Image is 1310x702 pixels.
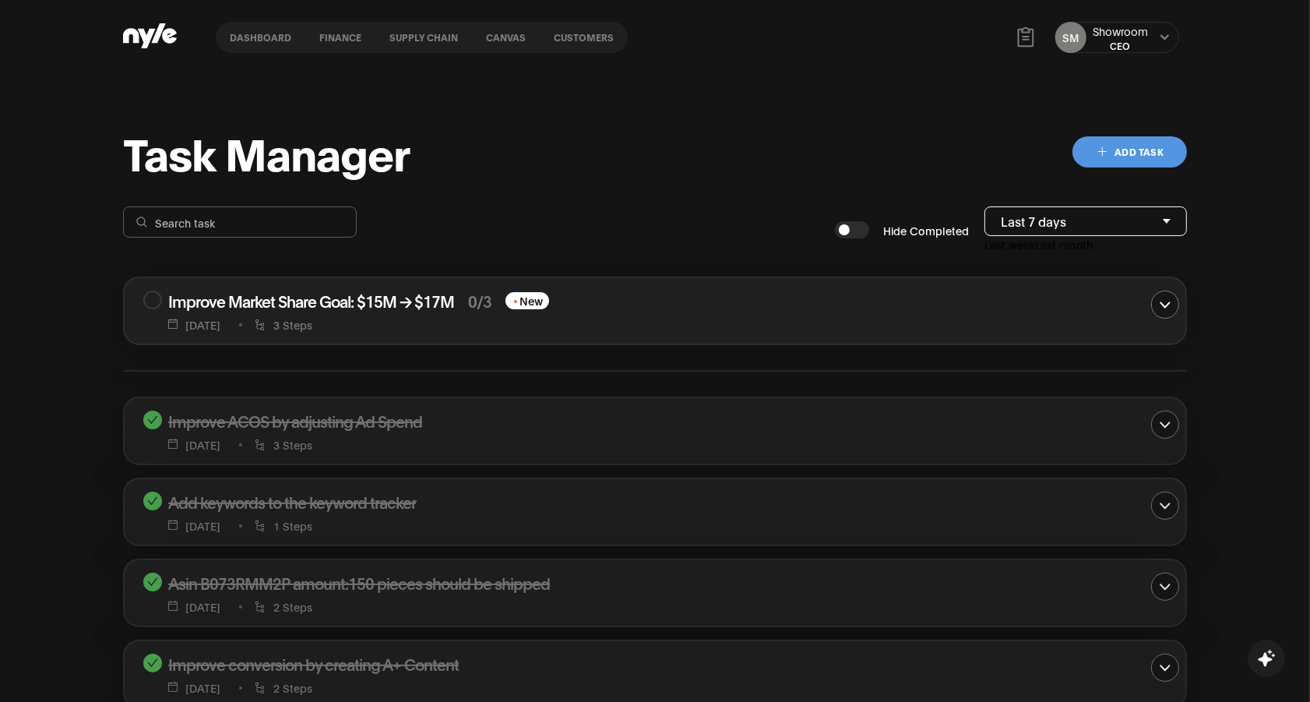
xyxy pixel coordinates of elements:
span: check [147,496,158,506]
button: Add Task [1072,136,1187,168]
span: 0/3 [468,291,491,311]
h2: Improve conversion by creating A+ Content [168,654,459,674]
a: Canvas [472,22,540,53]
h2: Add keywords to the keyword tracker [168,492,416,512]
button: Last 7 days [984,206,1187,236]
h2: Improve ACOS by adjusting Ad Spend [168,411,422,431]
span: [DATE] [168,439,220,451]
button: ShowroomCEO [1093,23,1148,52]
span: [DATE] [168,319,220,331]
a: Dashboard [216,22,305,53]
span: 3 Steps [239,319,312,331]
button: Last week [984,236,1035,253]
input: Search task [153,215,343,230]
button: Last month [1035,236,1093,253]
a: finance [305,22,375,53]
span: 2 Steps [239,682,312,694]
button: SM [1055,22,1086,53]
span: check [147,414,158,425]
span: 3 Steps [239,439,312,451]
span: [DATE] [168,520,220,532]
span: Hide Completed [883,222,969,238]
div: Showroom [1093,23,1148,39]
h1: Task Manager [123,129,410,175]
h2: Improve Market Share Goal: $15M → $17M [168,291,454,311]
span: 1 Steps [239,520,312,532]
h2: Asin B073RMM2P amount:150 pieces should be shipped [168,573,550,593]
span: New [505,292,549,309]
a: Supply chain [375,22,472,53]
span: check [147,658,158,668]
span: check [147,577,158,587]
span: 2 Steps [239,601,312,613]
a: Customers [540,22,628,53]
span: [DATE] [168,682,220,694]
span: [DATE] [168,601,220,613]
div: CEO [1093,39,1148,52]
